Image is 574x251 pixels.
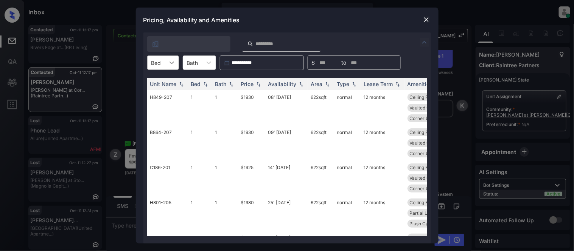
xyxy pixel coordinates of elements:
[334,196,361,231] td: normal
[212,160,238,196] td: 1
[136,8,439,32] div: Pricing, Availability and Amenities
[147,196,188,231] td: H801-205
[410,210,443,216] span: Partial Upgrade
[238,160,265,196] td: $1925
[297,82,305,87] img: sorting
[410,94,434,100] span: Ceiling Fan
[308,125,334,160] td: 622 sqft
[238,125,265,160] td: $1930
[324,82,331,87] img: sorting
[241,81,254,87] div: Price
[150,81,177,87] div: Unit Name
[312,59,315,67] span: $
[188,196,212,231] td: 1
[188,160,212,196] td: 1
[268,81,297,87] div: Availability
[350,82,358,87] img: sorting
[265,160,308,196] td: 14' [DATE]
[177,82,185,87] img: sorting
[265,196,308,231] td: 25' [DATE]
[308,90,334,125] td: 622 sqft
[410,105,445,111] span: Vaulted Ceiling...
[364,81,393,87] div: Lease Term
[308,160,334,196] td: 622 sqft
[334,90,361,125] td: normal
[265,90,308,125] td: 08' [DATE]
[227,82,235,87] img: sorting
[212,196,238,231] td: 1
[410,165,434,170] span: Ceiling Fan
[334,125,361,160] td: normal
[361,160,404,196] td: 12 months
[265,125,308,160] td: 09' [DATE]
[334,160,361,196] td: normal
[394,82,401,87] img: sorting
[308,196,334,231] td: 622 sqft
[147,125,188,160] td: B864-207
[188,125,212,160] td: 1
[410,200,434,205] span: Ceiling Fan
[188,90,212,125] td: 1
[212,90,238,125] td: 1
[410,115,435,121] span: Corner Unit
[408,81,433,87] div: Amenities
[152,40,159,48] img: icon-zuma
[191,81,201,87] div: Bed
[423,16,430,23] img: close
[342,59,347,67] span: to
[410,221,444,226] span: Plush Carpeting
[147,160,188,196] td: C186-201
[410,186,435,191] span: Corner Unit
[212,125,238,160] td: 1
[361,90,404,125] td: 12 months
[255,82,262,87] img: sorting
[215,81,227,87] div: Bath
[238,90,265,125] td: $1930
[410,151,435,156] span: Corner Unit
[410,235,452,240] span: Framed Bathroom...
[361,125,404,160] td: 12 months
[410,129,434,135] span: Ceiling Fan
[311,81,323,87] div: Area
[361,196,404,231] td: 12 months
[147,90,188,125] td: H849-207
[238,196,265,231] td: $1980
[420,38,429,47] img: icon-zuma
[247,40,253,47] img: icon-zuma
[410,140,445,146] span: Vaulted Ceiling...
[410,175,445,181] span: Vaulted Ceiling...
[337,81,350,87] div: Type
[202,82,209,87] img: sorting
